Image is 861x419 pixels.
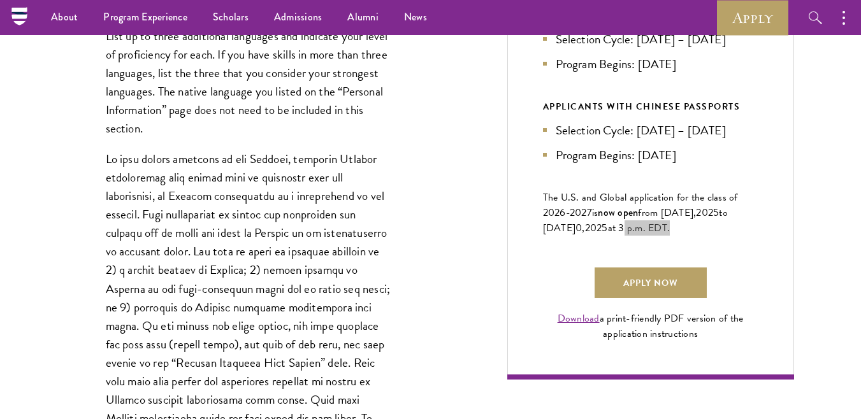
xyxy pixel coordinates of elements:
[587,205,592,220] span: 7
[575,220,582,236] span: 0
[543,311,758,341] div: a print-friendly PDF version of the application instructions
[592,205,598,220] span: is
[543,121,758,139] li: Selection Cycle: [DATE] – [DATE]
[585,220,602,236] span: 202
[543,99,758,115] div: APPLICANTS WITH CHINESE PASSPORTS
[543,146,758,164] li: Program Begins: [DATE]
[543,55,758,73] li: Program Begins: [DATE]
[638,205,696,220] span: from [DATE],
[543,190,738,220] span: The U.S. and Global application for the class of 202
[558,311,600,326] a: Download
[598,205,638,220] span: now open
[602,220,607,236] span: 5
[566,205,587,220] span: -202
[713,205,719,220] span: 5
[106,27,393,138] p: List up to three additional languages and indicate your level of proficiency for each. If you hav...
[543,205,728,236] span: to [DATE]
[560,205,565,220] span: 6
[543,30,758,48] li: Selection Cycle: [DATE] – [DATE]
[696,205,713,220] span: 202
[608,220,670,236] span: at 3 p.m. EDT.
[595,267,707,298] a: Apply Now
[582,220,584,236] span: ,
